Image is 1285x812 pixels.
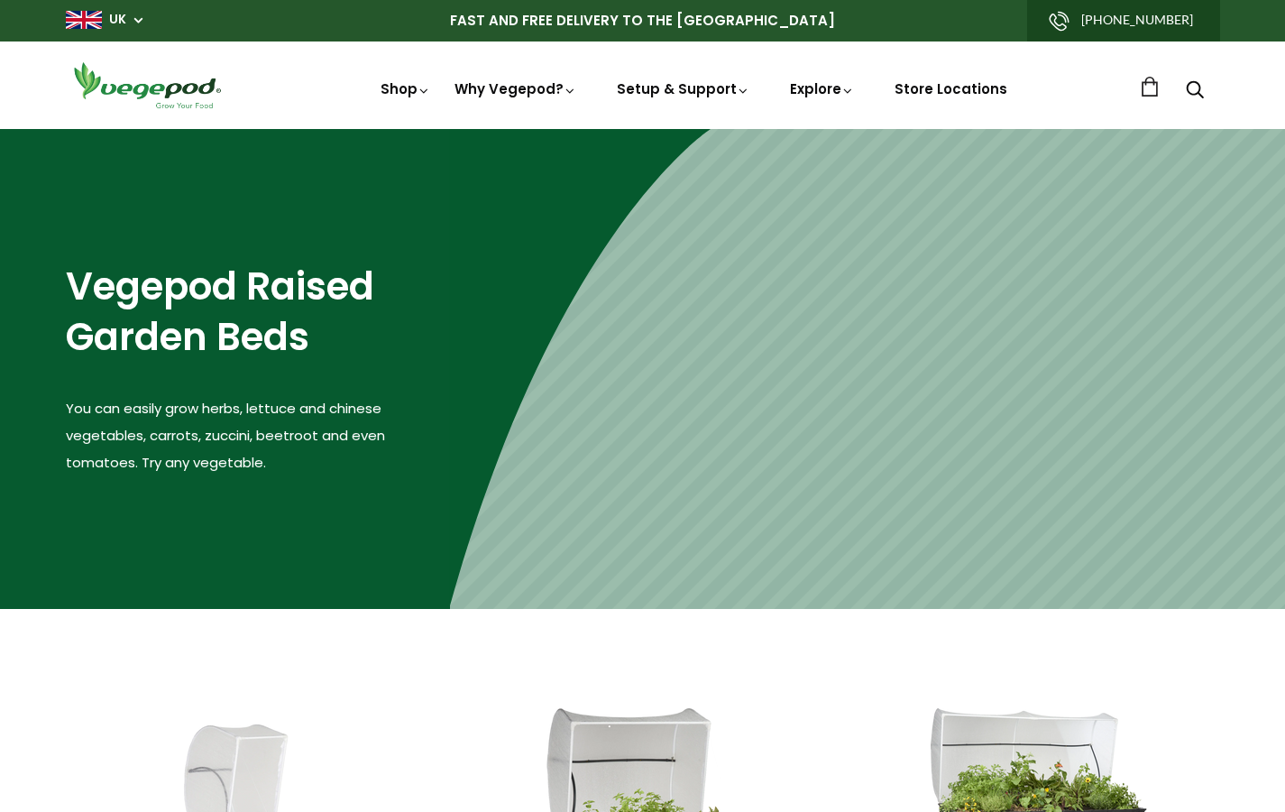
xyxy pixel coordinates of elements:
[109,11,126,29] a: UK
[1186,82,1204,101] a: Search
[66,395,450,476] p: You can easily grow herbs, lettuce and chinese vegetables, carrots, zuccini, beetroot and even to...
[454,79,577,98] a: Why Vegepod?
[895,79,1007,98] a: Store Locations
[617,79,750,98] a: Setup & Support
[66,60,228,111] img: Vegepod
[381,79,431,98] a: Shop
[66,262,450,364] h2: Vegepod Raised Garden Beds
[66,11,102,29] img: gb_large.png
[790,79,855,98] a: Explore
